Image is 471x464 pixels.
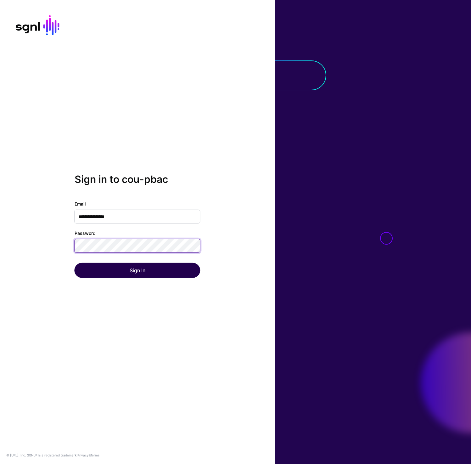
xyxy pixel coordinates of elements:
h2: Sign in to cou-pbac [75,173,200,185]
label: Email [75,201,86,207]
a: Privacy [77,453,89,457]
button: Sign In [75,263,200,278]
div: © [URL], Inc. SGNL® is a registered trademark. & [6,453,99,458]
a: Terms [90,453,99,457]
label: Password [75,230,96,236]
